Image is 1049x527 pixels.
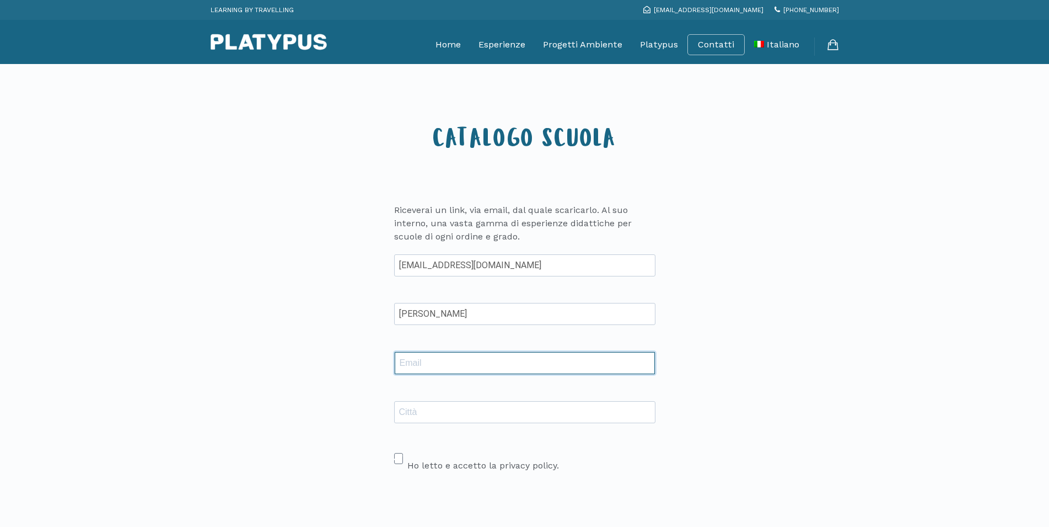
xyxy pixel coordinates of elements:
[211,34,327,50] img: Platypus
[643,6,763,14] a: [EMAIL_ADDRESS][DOMAIN_NAME]
[754,31,799,58] a: Italiano
[433,129,617,154] span: Catalogo Scuola
[395,304,655,324] input: Cognome
[395,255,655,276] input: Nome
[407,460,559,471] p: Ho letto e accetto la privacy policy.
[478,31,525,58] a: Esperienze
[211,3,294,17] p: LEARNING BY TRAVELLING
[395,402,655,423] input: Città
[394,204,655,243] p: Riceverai un link, via email, dal quale scaricarlo. Al suo interno, una vasta gamma di esperienze...
[654,6,763,14] span: [EMAIL_ADDRESS][DOMAIN_NAME]
[640,31,678,58] a: Platypus
[783,6,839,14] span: [PHONE_NUMBER]
[543,31,622,58] a: Progetti Ambiente
[698,39,734,50] a: Contatti
[435,31,461,58] a: Home
[767,39,799,50] span: Italiano
[774,6,839,14] a: [PHONE_NUMBER]
[395,352,655,374] input: Email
